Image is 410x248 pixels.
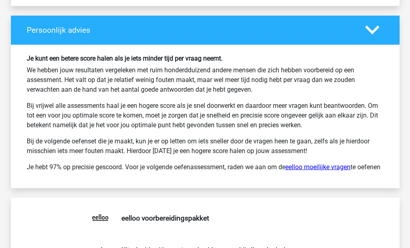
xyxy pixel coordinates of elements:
p: Je hebt 97% op precisie gescoord. Voor je volgende oefenassessment, raden we aan om de te oefenen [27,162,384,172]
p: We hebben jouw resultaten vergeleken met ruim honderdduizend andere mensen die zich hebben voorbe... [27,65,384,95]
h6: Je kunt een betere score halen als je iets minder tijd per vraag neemt. [27,55,384,62]
p: Bij de volgende oefenset die je maakt, kun je er op letten om iets sneller door de vragen heen te... [27,137,384,156]
h4: Persoonlijk advies [27,25,353,35]
p: Bij vrijwel alle assessments haal je een hogere score als je snel doorwerkt en daardoor meer vrag... [27,101,384,130]
a: eelloo moeilijke vragen [285,163,351,171]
